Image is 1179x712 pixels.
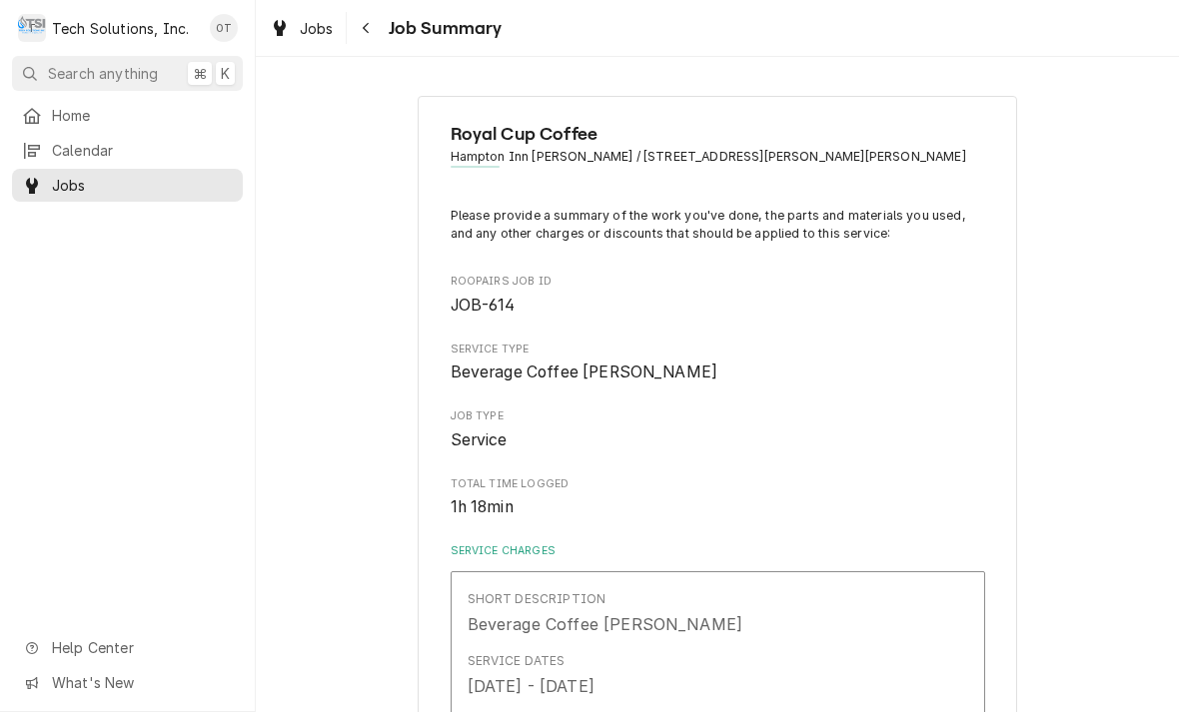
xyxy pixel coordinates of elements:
[451,294,985,318] span: Roopairs Job ID
[451,495,985,519] span: Total Time Logged
[48,63,158,84] span: Search anything
[300,18,334,39] span: Jobs
[52,105,233,126] span: Home
[12,56,243,91] button: Search anything⌘K
[210,14,238,42] div: OT
[210,14,238,42] div: Otis Tooley's Avatar
[451,543,985,559] label: Service Charges
[468,590,606,608] div: Short Description
[12,631,243,664] a: Go to Help Center
[193,63,207,84] span: ⌘
[451,207,985,244] p: Please provide a summary of the work you've done, the parts and materials you used, and any other...
[12,666,243,699] a: Go to What's New
[52,140,233,161] span: Calendar
[52,637,231,658] span: Help Center
[451,476,985,519] div: Total Time Logged
[468,612,743,636] div: Beverage Coffee [PERSON_NAME]
[451,121,985,148] span: Name
[451,342,985,384] div: Service Type
[451,476,985,492] span: Total Time Logged
[12,134,243,167] a: Calendar
[18,14,46,42] div: Tech Solutions, Inc.'s Avatar
[451,360,985,384] span: Service Type
[451,362,718,381] span: Beverage Coffee [PERSON_NAME]
[451,408,985,451] div: Job Type
[451,408,985,424] span: Job Type
[451,497,514,516] span: 1h 18min
[451,121,985,182] div: Client Information
[451,274,985,317] div: Roopairs Job ID
[468,652,566,670] div: Service Dates
[18,14,46,42] div: T
[451,148,985,166] span: Address
[221,63,230,84] span: K
[12,99,243,132] a: Home
[262,12,342,45] a: Jobs
[451,342,985,357] span: Service Type
[468,674,594,698] div: [DATE] - [DATE]
[451,428,985,452] span: Job Type
[383,15,503,42] span: Job Summary
[52,18,189,39] div: Tech Solutions, Inc.
[52,672,231,693] span: What's New
[52,175,233,196] span: Jobs
[451,274,985,290] span: Roopairs Job ID
[451,296,516,315] span: JOB-614
[12,169,243,202] a: Jobs
[351,12,383,44] button: Navigate back
[451,430,508,449] span: Service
